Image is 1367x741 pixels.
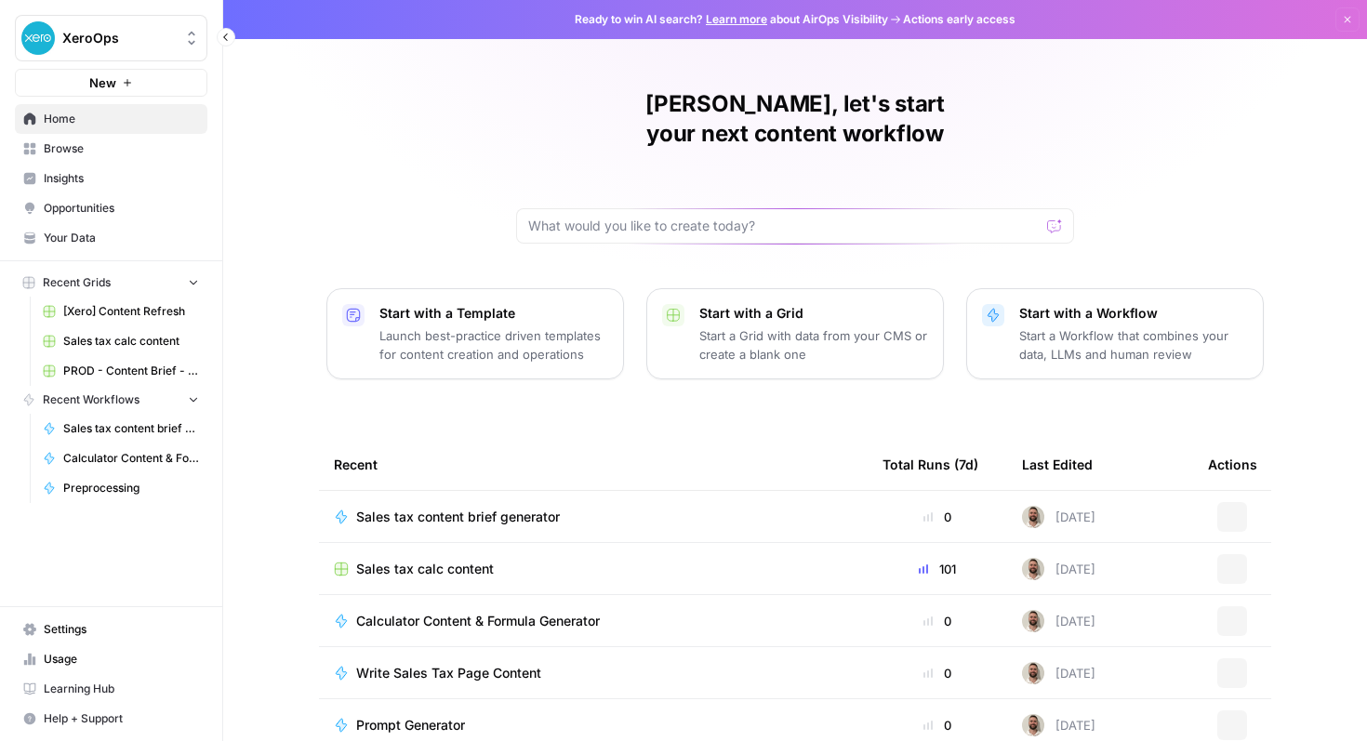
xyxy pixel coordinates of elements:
a: Insights [15,164,207,193]
img: XeroOps Logo [21,21,55,55]
button: Recent Workflows [15,386,207,414]
span: Calculator Content & Formula Generator [356,612,600,630]
a: Learning Hub [15,674,207,704]
span: Calculator Content & Formula Generator [63,450,199,467]
p: Start a Workflow that combines your data, LLMs and human review [1019,326,1248,364]
div: Total Runs (7d) [883,439,978,490]
span: Actions early access [903,11,1015,28]
span: Help + Support [44,710,199,727]
p: Start with a Template [379,304,608,323]
button: Start with a GridStart a Grid with data from your CMS or create a blank one [646,288,944,379]
a: Your Data [15,223,207,253]
a: Sales tax calc content [334,560,853,578]
span: New [89,73,116,92]
div: [DATE] [1022,714,1095,736]
span: PROD - Content Brief - CoreAcquisition 🤖 [63,363,199,379]
div: 101 [883,560,992,578]
img: zb84x8s0occuvl3br2ttumd0rm88 [1022,714,1044,736]
img: zb84x8s0occuvl3br2ttumd0rm88 [1022,558,1044,580]
span: Insights [44,170,199,187]
a: Learn more [706,12,767,26]
span: Usage [44,651,199,668]
div: Recent [334,439,853,490]
span: Learning Hub [44,681,199,697]
img: zb84x8s0occuvl3br2ttumd0rm88 [1022,506,1044,528]
p: Start a Grid with data from your CMS or create a blank one [699,326,928,364]
div: 0 [883,612,992,630]
span: Write Sales Tax Page Content [356,664,541,682]
h1: [PERSON_NAME], let's start your next content workflow [516,89,1074,149]
a: Calculator Content & Formula Generator [34,443,207,473]
a: Preprocessing [34,473,207,503]
div: Last Edited [1022,439,1093,490]
button: Recent Grids [15,269,207,297]
span: Sales tax calc content [63,333,199,350]
a: Prompt Generator [334,716,853,734]
button: Workspace: XeroOps [15,15,207,61]
span: Settings [44,621,199,638]
button: Help + Support [15,704,207,734]
a: Settings [15,615,207,644]
span: Preprocessing [63,480,199,496]
div: Actions [1208,439,1257,490]
a: Usage [15,644,207,674]
a: [Xero] Content Refresh [34,297,207,326]
button: Start with a WorkflowStart a Workflow that combines your data, LLMs and human review [966,288,1264,379]
div: [DATE] [1022,558,1095,580]
span: Sales tax calc content [356,560,494,578]
span: [Xero] Content Refresh [63,303,199,320]
a: Calculator Content & Formula Generator [334,612,853,630]
button: Start with a TemplateLaunch best-practice driven templates for content creation and operations [326,288,624,379]
a: Opportunities [15,193,207,223]
a: PROD - Content Brief - CoreAcquisition 🤖 [34,356,207,386]
input: What would you like to create today? [528,217,1040,235]
span: Browse [44,140,199,157]
span: Home [44,111,199,127]
img: zb84x8s0occuvl3br2ttumd0rm88 [1022,662,1044,684]
div: [DATE] [1022,610,1095,632]
span: Prompt Generator [356,716,465,734]
a: Write Sales Tax Page Content [334,664,853,682]
div: 0 [883,716,992,734]
a: Sales tax content brief generator [334,508,853,526]
div: [DATE] [1022,506,1095,528]
span: Recent Grids [43,274,111,291]
span: Sales tax content brief generator [356,508,560,526]
div: 0 [883,664,992,682]
a: Browse [15,134,207,164]
p: Start with a Workflow [1019,304,1248,323]
p: Start with a Grid [699,304,928,323]
div: [DATE] [1022,662,1095,684]
span: Recent Workflows [43,391,139,408]
button: New [15,69,207,97]
div: 0 [883,508,992,526]
span: Your Data [44,230,199,246]
a: Home [15,104,207,134]
a: Sales tax calc content [34,326,207,356]
span: Opportunities [44,200,199,217]
span: XeroOps [62,29,175,47]
img: zb84x8s0occuvl3br2ttumd0rm88 [1022,610,1044,632]
a: Sales tax content brief generator [34,414,207,443]
span: Ready to win AI search? about AirOps Visibility [575,11,888,28]
span: Sales tax content brief generator [63,420,199,437]
p: Launch best-practice driven templates for content creation and operations [379,326,608,364]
